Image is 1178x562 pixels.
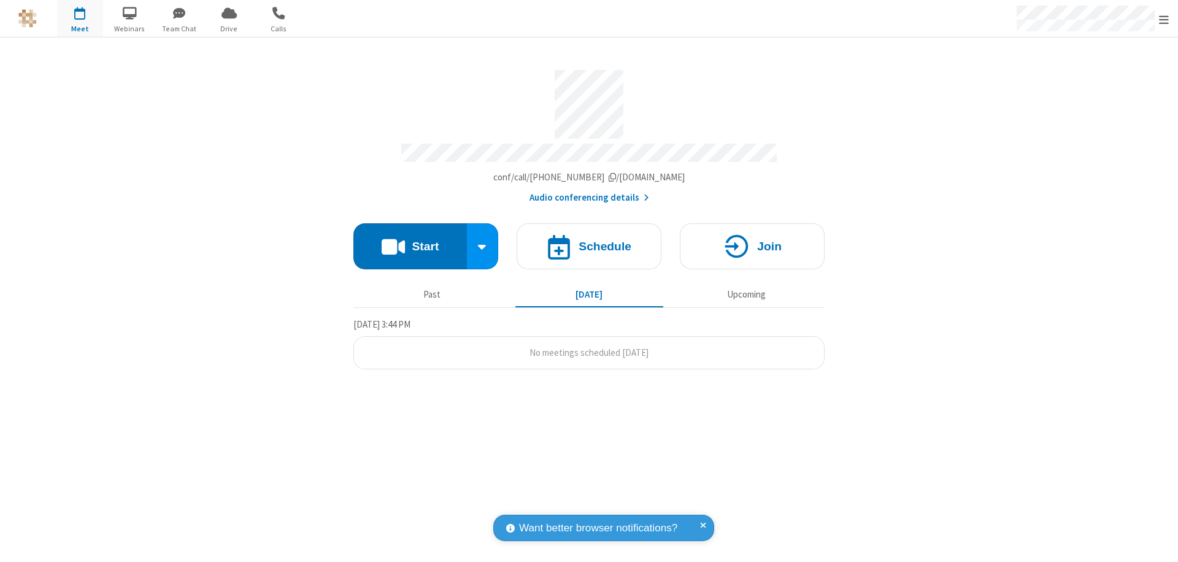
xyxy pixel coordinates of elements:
[412,241,439,252] h4: Start
[517,223,661,269] button: Schedule
[156,23,202,34] span: Team Chat
[519,520,677,536] span: Want better browser notifications?
[579,241,631,252] h4: Schedule
[206,23,252,34] span: Drive
[515,283,663,306] button: [DATE]
[529,191,649,205] button: Audio conferencing details
[353,223,467,269] button: Start
[680,223,825,269] button: Join
[256,23,302,34] span: Calls
[493,171,685,183] span: Copy my meeting room link
[358,283,506,306] button: Past
[353,61,825,205] section: Account details
[18,9,37,28] img: QA Selenium DO NOT DELETE OR CHANGE
[529,347,649,358] span: No meetings scheduled [DATE]
[467,223,499,269] div: Start conference options
[493,171,685,185] button: Copy my meeting room linkCopy my meeting room link
[757,241,782,252] h4: Join
[353,317,825,370] section: Today's Meetings
[672,283,820,306] button: Upcoming
[353,318,410,330] span: [DATE] 3:44 PM
[57,23,103,34] span: Meet
[107,23,153,34] span: Webinars
[1147,530,1169,553] iframe: Chat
